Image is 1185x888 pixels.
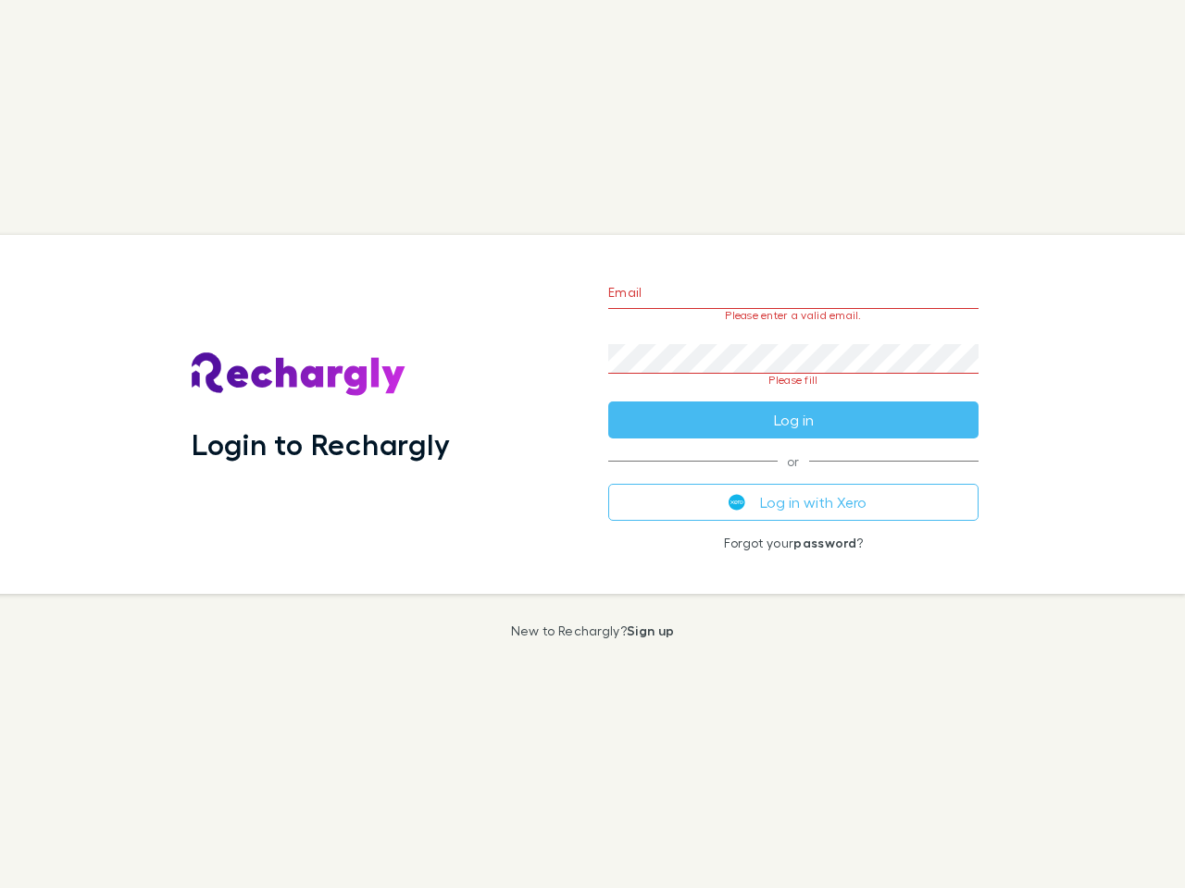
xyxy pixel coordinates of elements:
[608,536,979,550] p: Forgot your ?
[627,623,674,638] a: Sign up
[192,426,450,462] h1: Login to Rechargly
[729,494,745,511] img: Xero's logo
[608,484,979,521] button: Log in with Xero
[192,352,406,397] img: Rechargly's Logo
[793,535,856,550] a: password
[608,401,979,438] button: Log in
[608,461,979,462] span: or
[608,374,979,387] p: Please fill
[608,309,979,322] p: Please enter a valid email.
[511,623,675,638] p: New to Rechargly?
